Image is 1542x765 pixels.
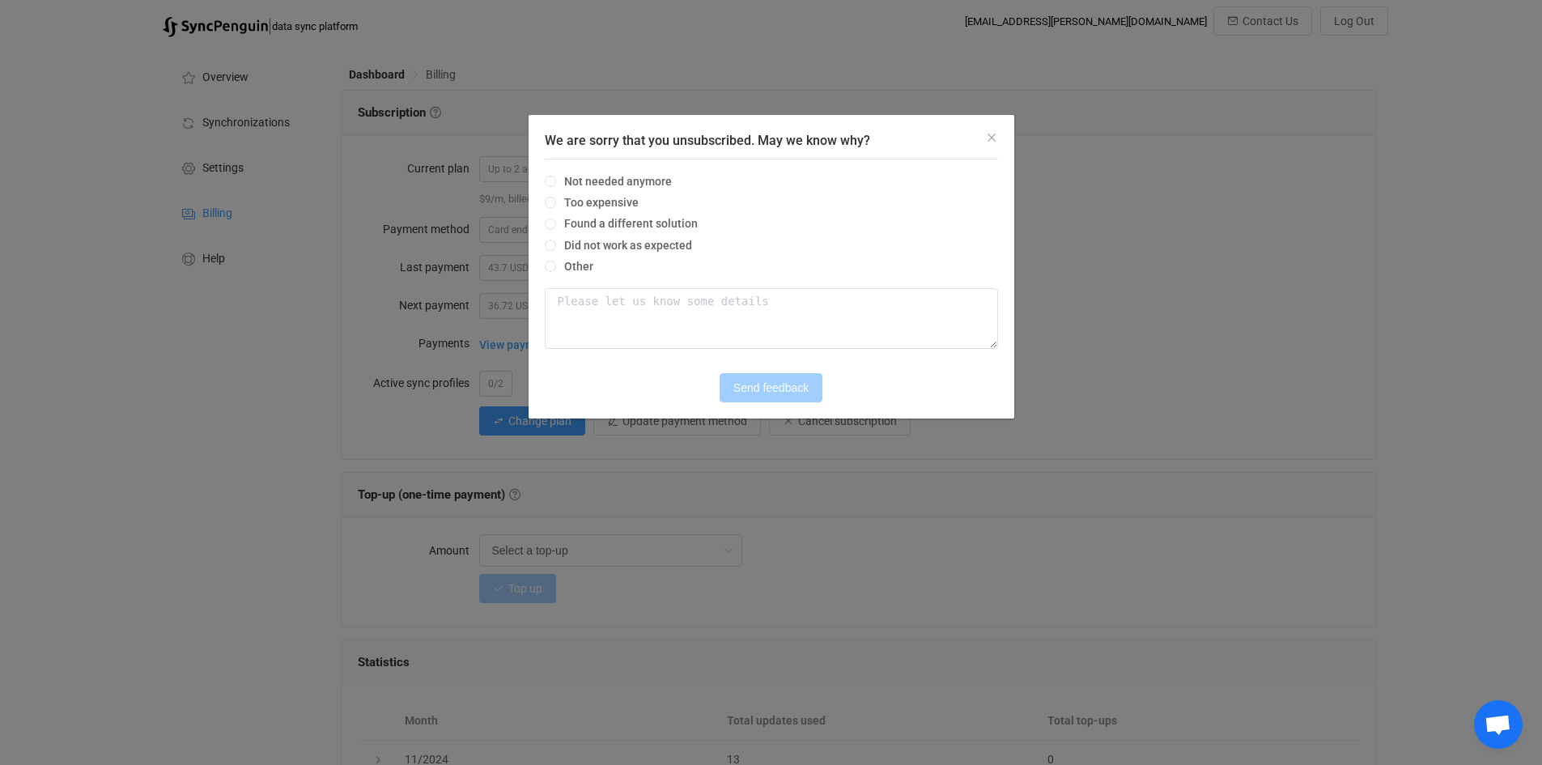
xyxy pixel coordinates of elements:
span: Send feedback [733,381,809,394]
button: Send feedback [720,373,822,402]
div: We are sorry that you unsubscribed. May we know why? [529,115,1014,419]
button: Close [985,131,998,146]
span: Found a different solution [556,217,698,230]
span: Not needed anymore [556,175,672,188]
div: Open chat [1474,700,1523,749]
span: Did not work as expected [556,239,692,252]
span: Too expensive [556,196,639,209]
span: Other [556,260,593,273]
span: We are sorry that you unsubscribed. May we know why? [545,133,870,148]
